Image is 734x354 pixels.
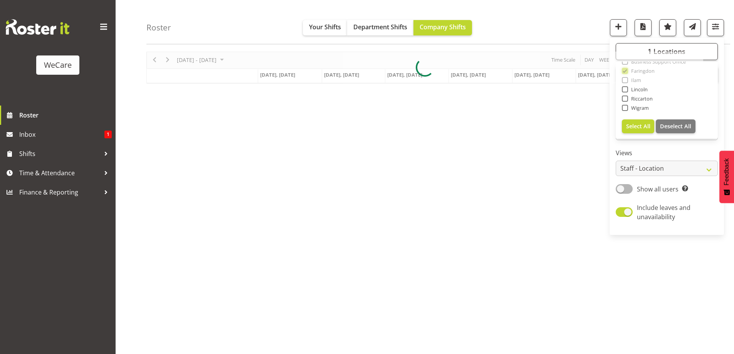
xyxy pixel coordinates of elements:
[146,23,171,32] h4: Roster
[659,19,676,36] button: Highlight an important date within the roster.
[303,20,347,35] button: Your Shifts
[616,149,718,158] label: Views
[656,119,695,133] button: Deselect All
[19,109,112,121] span: Roster
[104,131,112,138] span: 1
[413,20,472,35] button: Company Shifts
[719,151,734,203] button: Feedback - Show survey
[44,59,72,71] div: WeCare
[19,129,104,140] span: Inbox
[420,23,466,31] span: Company Shifts
[648,47,685,56] span: 1 Locations
[637,185,679,193] span: Show all users
[635,19,652,36] button: Download a PDF of the roster according to the set date range.
[628,96,653,102] span: Riccarton
[347,20,413,35] button: Department Shifts
[707,19,724,36] button: Filter Shifts
[628,105,649,111] span: Wigram
[19,148,100,159] span: Shifts
[616,43,718,60] button: 1 Locations
[6,19,69,35] img: Rosterit website logo
[19,186,100,198] span: Finance & Reporting
[660,122,691,130] span: Deselect All
[309,23,341,31] span: Your Shifts
[353,23,407,31] span: Department Shifts
[610,19,627,36] button: Add a new shift
[622,119,655,133] button: Select All
[723,158,730,185] span: Feedback
[19,167,100,179] span: Time & Attendance
[626,122,650,130] span: Select All
[637,203,690,221] span: Include leaves and unavailability
[684,19,701,36] button: Send a list of all shifts for the selected filtered period to all rostered employees.
[628,86,648,92] span: Lincoln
